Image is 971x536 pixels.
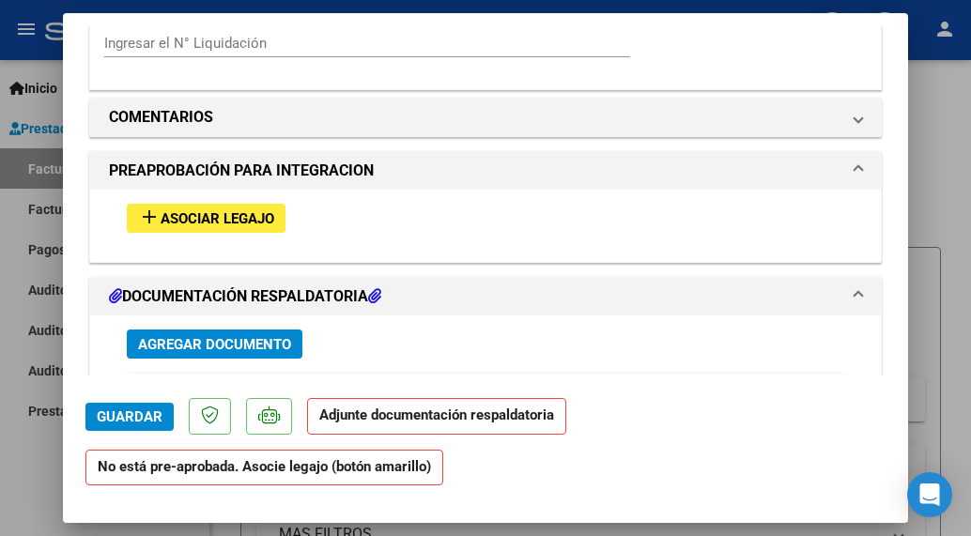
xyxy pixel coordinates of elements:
[109,106,213,129] h1: COMENTARIOS
[907,472,952,517] div: Open Intercom Messenger
[90,278,881,315] mat-expansion-panel-header: DOCUMENTACIÓN RESPALDATORIA
[85,403,174,431] button: Guardar
[708,374,802,414] datatable-header-cell: Acción
[319,406,554,423] strong: Adjunte documentación respaldatoria
[85,450,443,486] strong: No está pre-aprobada. Asocie legajo (botón amarillo)
[109,160,374,182] h1: PREAPROBACIÓN PARA INTEGRACION
[90,99,881,136] mat-expansion-panel-header: COMENTARIOS
[161,210,274,227] span: Asociar Legajo
[90,152,881,190] mat-expansion-panel-header: PREAPROBACIÓN PARA INTEGRACION
[614,374,708,414] datatable-header-cell: Subido
[174,374,492,414] datatable-header-cell: Documento
[492,374,614,414] datatable-header-cell: Usuario
[127,374,174,414] datatable-header-cell: ID
[138,206,161,228] mat-icon: add
[127,329,302,359] button: Agregar Documento
[138,336,291,353] span: Agregar Documento
[109,285,381,308] h1: DOCUMENTACIÓN RESPALDATORIA
[127,204,285,233] button: Asociar Legajo
[97,408,162,425] span: Guardar
[90,190,881,262] div: PREAPROBACIÓN PARA INTEGRACION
